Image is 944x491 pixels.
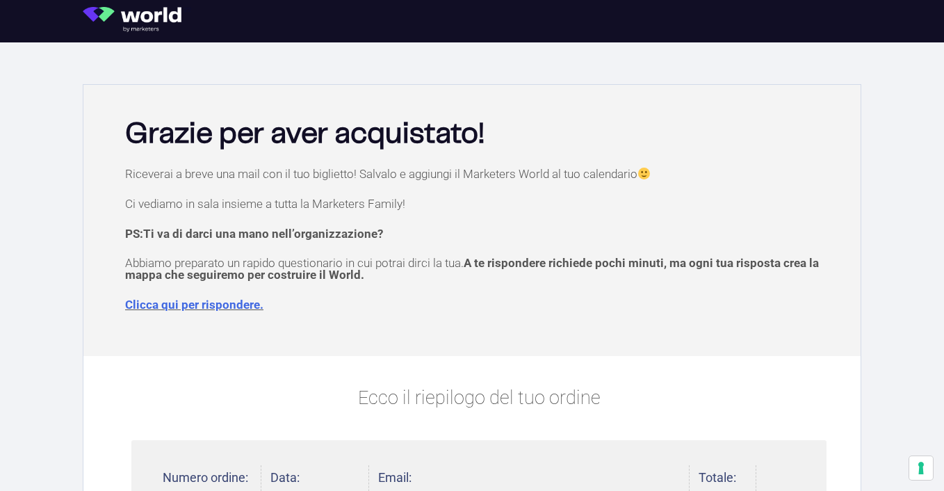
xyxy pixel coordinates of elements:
[125,168,833,180] p: Riceverai a breve una mail con il tuo biglietto! Salvalo e aggiungi il Marketers World al tuo cal...
[125,198,833,210] p: Ci vediamo in sala insieme a tutta la Marketers Family!
[125,120,485,148] b: Grazie per aver acquistato!
[125,227,383,241] strong: PS:
[909,456,933,480] button: Le tue preferenze relative al consenso per le tecnologie di tracciamento
[11,437,53,478] iframe: Customerly Messenger Launcher
[143,227,383,241] span: Ti va di darci una mano nell’organizzazione?
[125,298,263,312] a: Clicca qui per rispondere.
[125,257,833,281] p: Abbiamo preparato un rapido questionario in cui potrai dirci la tua.
[131,384,827,412] p: Ecco il riepilogo del tuo ordine
[638,168,650,179] img: 🙂
[125,256,819,282] span: A te rispondere richiede pochi minuti, ma ogni tua risposta crea la mappa che seguiremo per costr...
